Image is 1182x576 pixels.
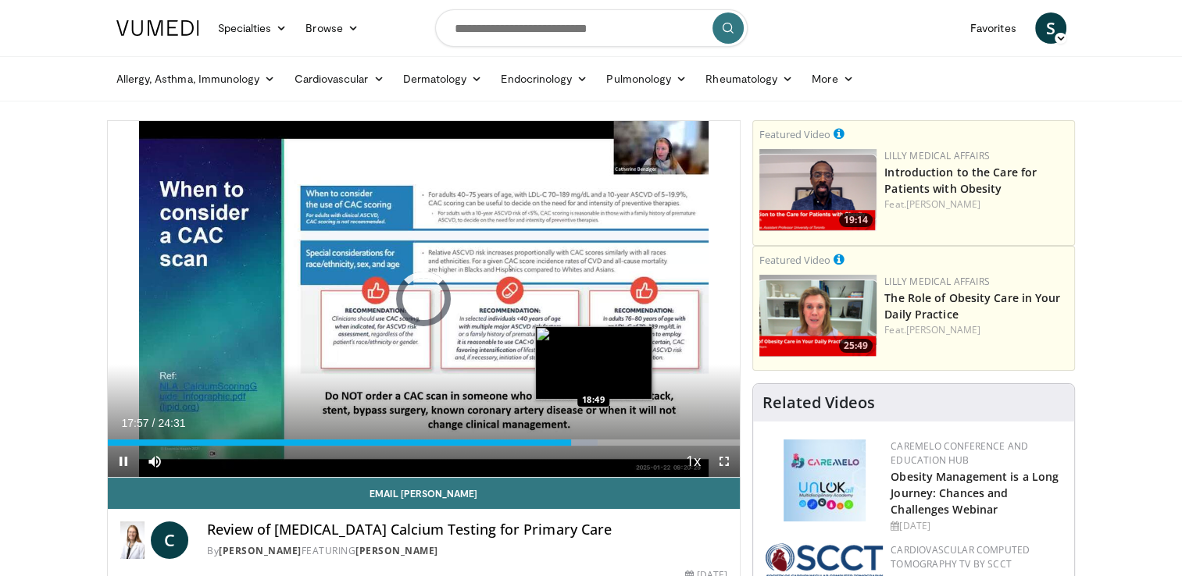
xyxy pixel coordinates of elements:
[139,446,170,477] button: Mute
[802,63,862,94] a: More
[108,121,741,478] video-js: Video Player
[839,213,873,227] span: 19:14
[906,323,980,336] a: [PERSON_NAME]
[107,63,285,94] a: Allergy, Asthma, Immunology
[759,127,830,141] small: Featured Video
[108,439,741,446] div: Progress Bar
[891,519,1062,533] div: [DATE]
[884,197,1068,212] div: Feat.
[122,417,149,429] span: 17:57
[296,12,368,44] a: Browse
[284,63,393,94] a: Cardiovascular
[207,521,727,539] h4: Review of [MEDICAL_DATA] Calcium Testing for Primary Care
[759,149,877,231] a: 19:14
[394,63,492,94] a: Dermatology
[884,290,1060,322] a: The Role of Obesity Care in Your Daily Practice
[884,149,990,162] a: Lilly Medical Affairs
[961,12,1026,44] a: Favorites
[355,544,438,557] a: [PERSON_NAME]
[759,149,877,231] img: acc2e291-ced4-4dd5-b17b-d06994da28f3.png.150x105_q85_crop-smart_upscale.png
[759,275,877,357] img: e1208b6b-349f-4914-9dd7-f97803bdbf1d.png.150x105_q85_crop-smart_upscale.png
[884,275,990,288] a: Lilly Medical Affairs
[759,253,830,267] small: Featured Video
[535,326,652,400] img: image.jpeg
[491,63,597,94] a: Endocrinology
[891,469,1059,517] a: Obesity Management is a Long Journey: Chances and Challenges Webinar
[1035,12,1066,44] a: S
[152,417,155,429] span: /
[906,197,980,211] a: [PERSON_NAME]
[839,339,873,353] span: 25:49
[209,12,297,44] a: Specialties
[597,63,696,94] a: Pulmonology
[784,439,866,521] img: 45df64a9-a6de-482c-8a90-ada250f7980c.png.150x105_q85_autocrop_double_scale_upscale_version-0.2.jpg
[158,417,185,429] span: 24:31
[108,446,139,477] button: Pause
[696,63,802,94] a: Rheumatology
[884,165,1037,196] a: Introduction to the Care for Patients with Obesity
[435,9,748,47] input: Search topics, interventions
[891,543,1030,571] a: Cardiovascular Computed Tomography TV by SCCT
[120,521,145,559] img: Dr. Catherine P. Benziger
[884,323,1068,337] div: Feat.
[151,521,188,559] a: C
[762,393,875,412] h4: Related Videos
[116,20,199,36] img: VuMedi Logo
[108,478,741,509] a: Email [PERSON_NAME]
[219,544,302,557] a: [PERSON_NAME]
[207,544,727,558] div: By FEATURING
[677,446,709,477] button: Playback Rate
[709,446,740,477] button: Fullscreen
[891,439,1028,467] a: CaReMeLO Conference and Education Hub
[759,275,877,357] a: 25:49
